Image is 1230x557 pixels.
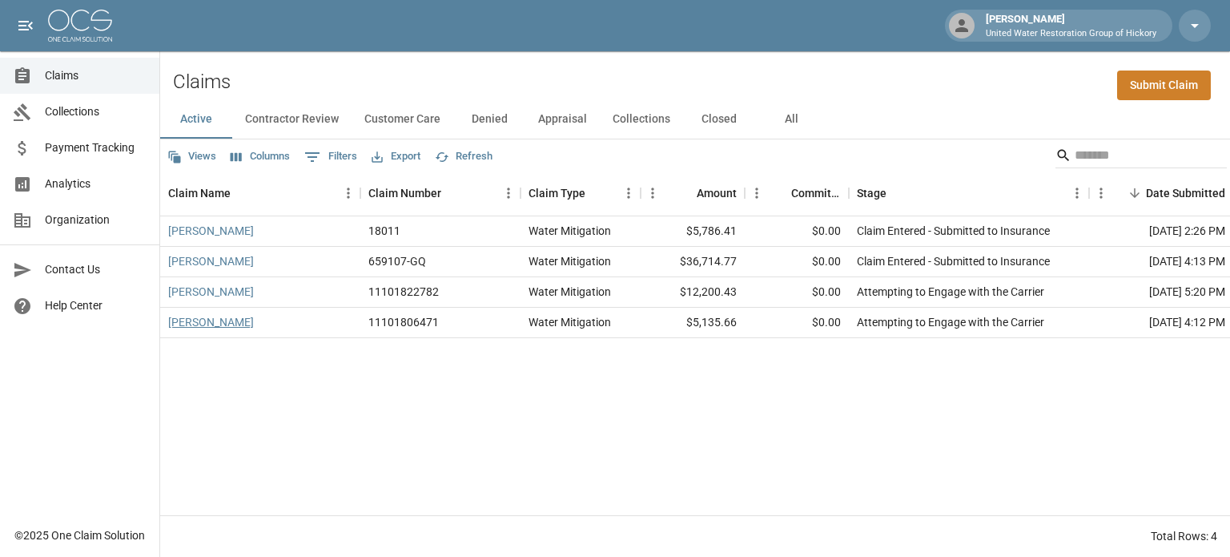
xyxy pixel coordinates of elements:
[1123,182,1146,204] button: Sort
[368,171,441,216] div: Claim Number
[45,103,147,120] span: Collections
[755,100,827,139] button: All
[227,144,294,169] button: Select columns
[14,527,145,543] div: © 2025 One Claim Solution
[641,171,745,216] div: Amount
[45,212,147,228] span: Organization
[857,314,1044,330] div: Attempting to Engage with the Carrier
[1055,143,1227,172] div: Search
[525,100,600,139] button: Appraisal
[441,182,464,204] button: Sort
[10,10,42,42] button: open drawer
[745,181,769,205] button: Menu
[1065,181,1089,205] button: Menu
[521,171,641,216] div: Claim Type
[453,100,525,139] button: Denied
[849,171,1089,216] div: Stage
[1089,181,1113,205] button: Menu
[168,223,254,239] a: [PERSON_NAME]
[360,171,521,216] div: Claim Number
[641,308,745,338] div: $5,135.66
[45,176,147,192] span: Analytics
[697,171,737,216] div: Amount
[769,182,791,204] button: Sort
[745,247,849,277] div: $0.00
[368,253,426,269] div: 659107-GQ
[1151,528,1217,544] div: Total Rows: 4
[496,181,521,205] button: Menu
[45,297,147,314] span: Help Center
[368,223,400,239] div: 18011
[857,223,1050,239] div: Claim Entered - Submitted to Insurance
[368,314,439,330] div: 11101806471
[168,253,254,269] a: [PERSON_NAME]
[336,181,360,205] button: Menu
[674,182,697,204] button: Sort
[886,182,909,204] button: Sort
[232,100,352,139] button: Contractor Review
[529,284,611,300] div: Water Mitigation
[986,27,1156,41] p: United Water Restoration Group of Hickory
[745,216,849,247] div: $0.00
[683,100,755,139] button: Closed
[368,284,439,300] div: 11101822782
[45,67,147,84] span: Claims
[979,11,1163,40] div: [PERSON_NAME]
[641,181,665,205] button: Menu
[45,139,147,156] span: Payment Tracking
[300,144,361,170] button: Show filters
[352,100,453,139] button: Customer Care
[231,182,253,204] button: Sort
[857,171,886,216] div: Stage
[857,284,1044,300] div: Attempting to Engage with the Carrier
[163,144,220,169] button: Views
[168,171,231,216] div: Claim Name
[745,277,849,308] div: $0.00
[641,277,745,308] div: $12,200.43
[160,100,232,139] button: Active
[857,253,1050,269] div: Claim Entered - Submitted to Insurance
[791,171,841,216] div: Committed Amount
[160,100,1230,139] div: dynamic tabs
[745,308,849,338] div: $0.00
[368,144,424,169] button: Export
[45,261,147,278] span: Contact Us
[173,71,231,94] h2: Claims
[1146,171,1225,216] div: Date Submitted
[168,284,254,300] a: [PERSON_NAME]
[529,253,611,269] div: Water Mitigation
[168,314,254,330] a: [PERSON_NAME]
[745,171,849,216] div: Committed Amount
[431,144,496,169] button: Refresh
[160,171,360,216] div: Claim Name
[641,247,745,277] div: $36,714.77
[617,181,641,205] button: Menu
[600,100,683,139] button: Collections
[1117,71,1211,100] a: Submit Claim
[585,182,608,204] button: Sort
[529,171,585,216] div: Claim Type
[529,314,611,330] div: Water Mitigation
[641,216,745,247] div: $5,786.41
[529,223,611,239] div: Water Mitigation
[48,10,112,42] img: ocs-logo-white-transparent.png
